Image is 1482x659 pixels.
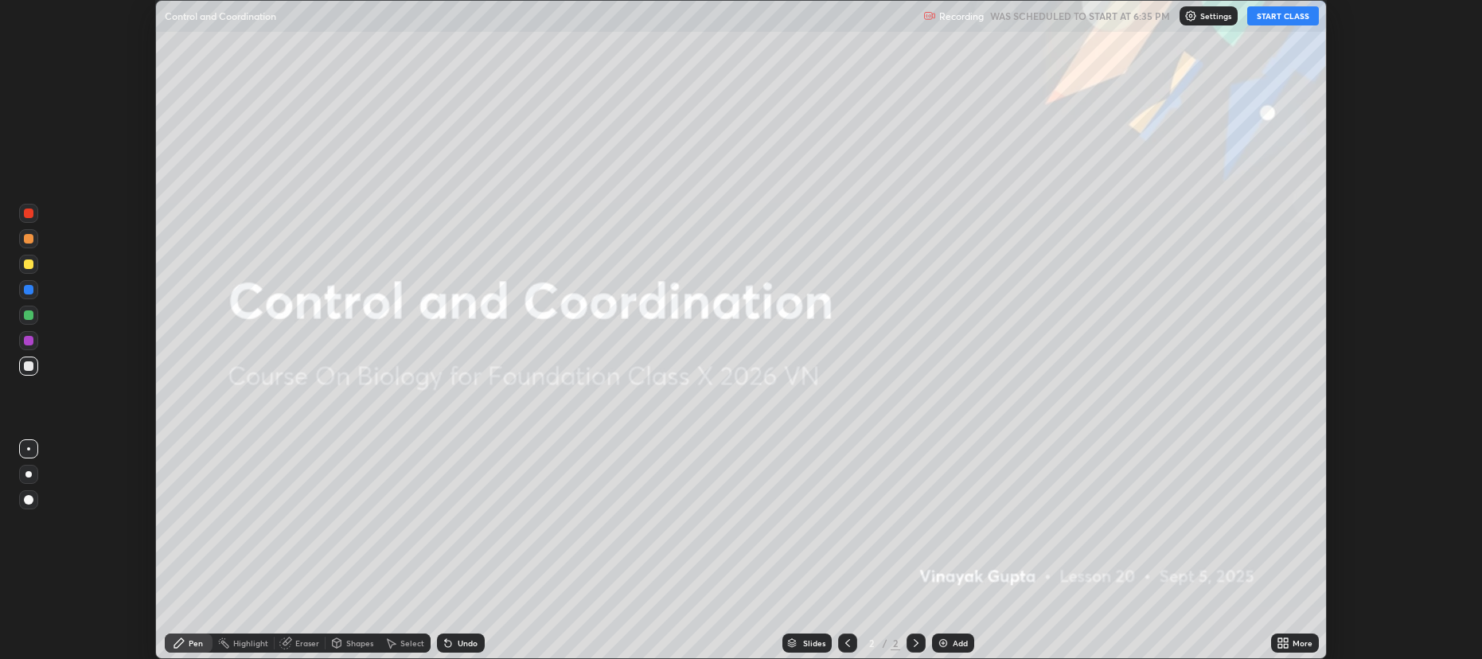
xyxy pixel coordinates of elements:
[864,638,879,648] div: 2
[346,639,373,647] div: Shapes
[233,639,268,647] div: Highlight
[1293,639,1312,647] div: More
[1200,12,1231,20] p: Settings
[400,639,424,647] div: Select
[891,636,900,650] div: 2
[883,638,887,648] div: /
[189,639,203,647] div: Pen
[1247,6,1319,25] button: START CLASS
[990,9,1170,23] h5: WAS SCHEDULED TO START AT 6:35 PM
[923,10,936,22] img: recording.375f2c34.svg
[1184,10,1197,22] img: class-settings-icons
[165,10,276,22] p: Control and Coordination
[295,639,319,647] div: Eraser
[953,639,968,647] div: Add
[939,10,984,22] p: Recording
[937,637,950,649] img: add-slide-button
[458,639,478,647] div: Undo
[803,639,825,647] div: Slides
